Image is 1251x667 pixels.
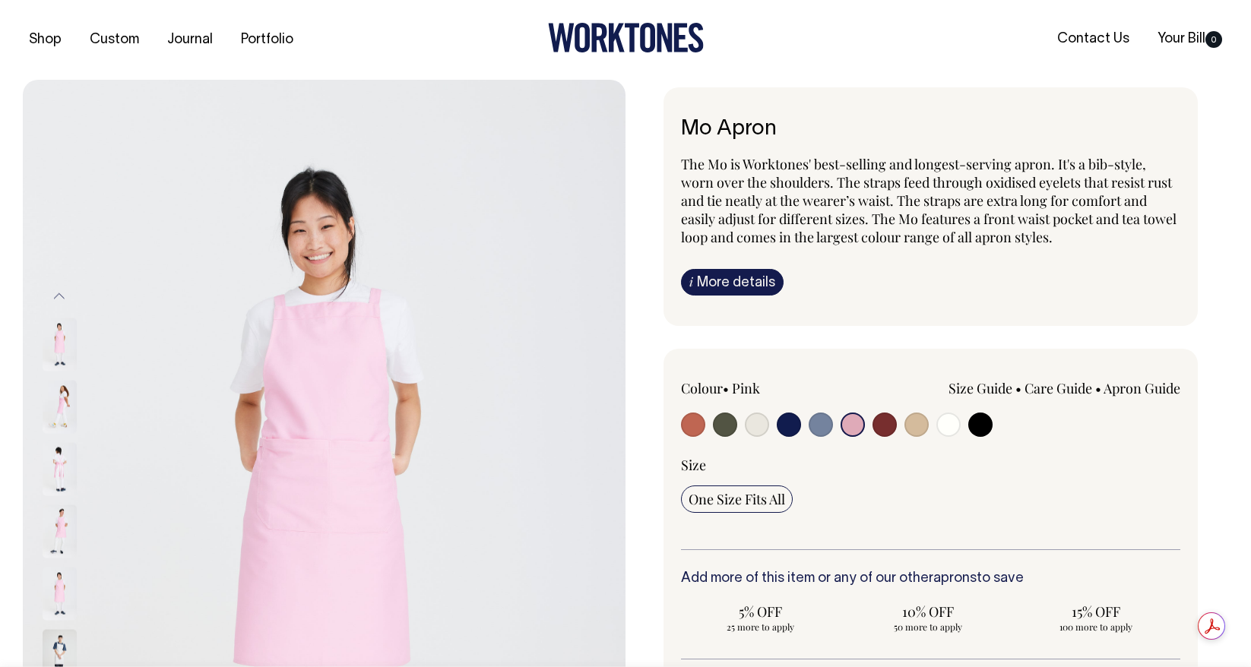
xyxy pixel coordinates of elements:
div: Colour [681,379,881,397]
span: 5% OFF [689,602,832,621]
span: 50 more to apply [857,621,1000,633]
img: pink [43,442,77,495]
span: One Size Fits All [689,490,785,508]
a: Journal [161,27,219,52]
img: pink [43,504,77,558]
span: 25 more to apply [689,621,832,633]
a: Your Bill0 [1151,27,1228,52]
h6: Add more of this item or any of our other to save [681,571,1180,586]
a: Care Guide [1025,379,1092,397]
div: Size [681,456,1180,474]
img: pink [43,380,77,433]
a: iMore details [681,269,784,296]
h1: Mo Apron [681,118,1180,141]
img: pink [43,567,77,620]
a: Size Guide [949,379,1012,397]
span: The Mo is Worktones' best-selling and longest-serving apron. It's a bib-style, worn over the shou... [681,155,1177,246]
button: Previous [48,280,71,314]
a: Custom [84,27,145,52]
a: aprons [933,572,977,585]
span: 10% OFF [857,602,1000,621]
span: • [1095,379,1101,397]
label: Pink [732,379,760,397]
input: One Size Fits All [681,485,793,513]
a: Apron Guide [1104,379,1180,397]
span: • [723,379,729,397]
input: 5% OFF 25 more to apply [681,598,840,637]
span: 0 [1205,31,1222,48]
span: i [689,273,693,289]
a: Contact Us [1051,27,1135,52]
span: • [1015,379,1021,397]
input: 10% OFF 50 more to apply [849,598,1008,637]
a: Portfolio [235,27,299,52]
span: 15% OFF [1025,602,1168,621]
a: Shop [23,27,68,52]
span: 100 more to apply [1025,621,1168,633]
img: pink [43,318,77,371]
input: 15% OFF 100 more to apply [1017,598,1176,637]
